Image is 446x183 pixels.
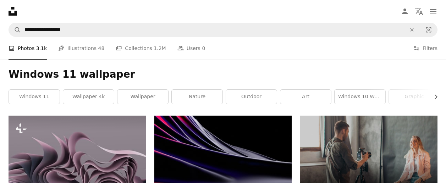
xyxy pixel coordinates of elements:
[280,90,331,104] a: art
[9,151,146,157] a: a computer generated image of an abstract design
[9,7,17,16] a: Home — Unsplash
[58,37,104,60] a: Illustrations 48
[9,90,60,104] a: windows 11
[202,44,205,52] span: 0
[116,37,166,60] a: Collections 1.2M
[154,154,292,160] a: a close up of a cell phone with a black background
[63,90,114,104] a: wallpaper 4k
[398,4,412,18] a: Log in / Sign up
[9,23,437,37] form: Find visuals sitewide
[117,90,168,104] a: wallpaper
[429,90,437,104] button: scroll list to the right
[154,44,166,52] span: 1.2M
[177,37,205,60] a: Users 0
[404,23,420,37] button: Clear
[389,90,440,104] a: graphic
[98,44,105,52] span: 48
[9,68,437,81] h1: Windows 11 wallpaper
[413,37,437,60] button: Filters
[226,90,277,104] a: outdoor
[172,90,222,104] a: nature
[412,4,426,18] button: Language
[426,4,440,18] button: Menu
[335,90,385,104] a: windows 10 wallpaper
[9,23,21,37] button: Search Unsplash
[420,23,437,37] button: Visual search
